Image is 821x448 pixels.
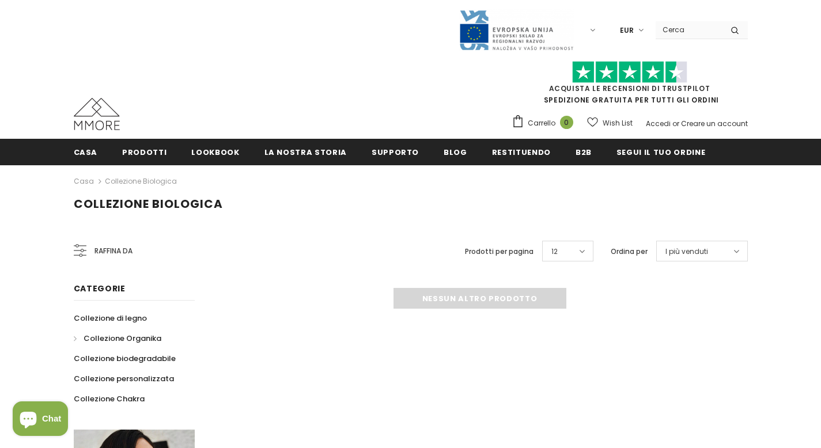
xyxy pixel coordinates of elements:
span: B2B [576,147,592,158]
span: Carrello [528,117,555,129]
a: Blog [444,139,467,165]
a: Creare un account [681,119,748,128]
a: Collezione Chakra [74,389,145,409]
a: Lookbook [191,139,239,165]
span: 12 [551,246,558,257]
a: Prodotti [122,139,167,165]
a: Acquista le recensioni di TrustPilot [549,83,710,93]
a: Restituendo [492,139,551,165]
img: Casi MMORE [74,98,120,130]
span: 0 [560,116,573,129]
a: Javni Razpis [459,25,574,35]
a: Collezione personalizzata [74,369,174,389]
span: Categorie [74,283,126,294]
a: La nostra storia [264,139,347,165]
span: Collezione Chakra [74,393,145,404]
a: B2B [576,139,592,165]
span: La nostra storia [264,147,347,158]
span: Collezione biologica [74,196,223,212]
a: Collezione biodegradabile [74,348,176,369]
span: Segui il tuo ordine [616,147,705,158]
span: Wish List [603,117,633,129]
a: supporto [372,139,419,165]
img: Fidati di Pilot Stars [572,61,687,83]
span: Blog [444,147,467,158]
a: Wish List [587,113,633,133]
span: SPEDIZIONE GRATUITA PER TUTTI GLI ORDINI [512,66,748,105]
span: EUR [620,25,634,36]
label: Prodotti per pagina [465,246,534,257]
span: Collezione biodegradabile [74,353,176,364]
label: Ordina per [611,246,648,257]
span: Casa [74,147,98,158]
a: Casa [74,174,94,188]
span: Lookbook [191,147,239,158]
span: Collezione Organika [84,333,161,344]
input: Search Site [656,21,722,38]
a: Accedi [646,119,671,128]
a: Collezione Organika [74,328,161,348]
a: Segui il tuo ordine [616,139,705,165]
a: Collezione di legno [74,308,147,328]
a: Carrello 0 [512,115,579,132]
span: Raffina da [94,245,133,257]
span: supporto [372,147,419,158]
span: I più venduti [665,246,708,257]
a: Collezione biologica [105,176,177,186]
inbox-online-store-chat: Shopify online store chat [9,401,71,439]
span: or [672,119,679,128]
a: Casa [74,139,98,165]
span: Collezione di legno [74,313,147,324]
span: Collezione personalizzata [74,373,174,384]
img: Javni Razpis [459,9,574,51]
span: Restituendo [492,147,551,158]
span: Prodotti [122,147,167,158]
